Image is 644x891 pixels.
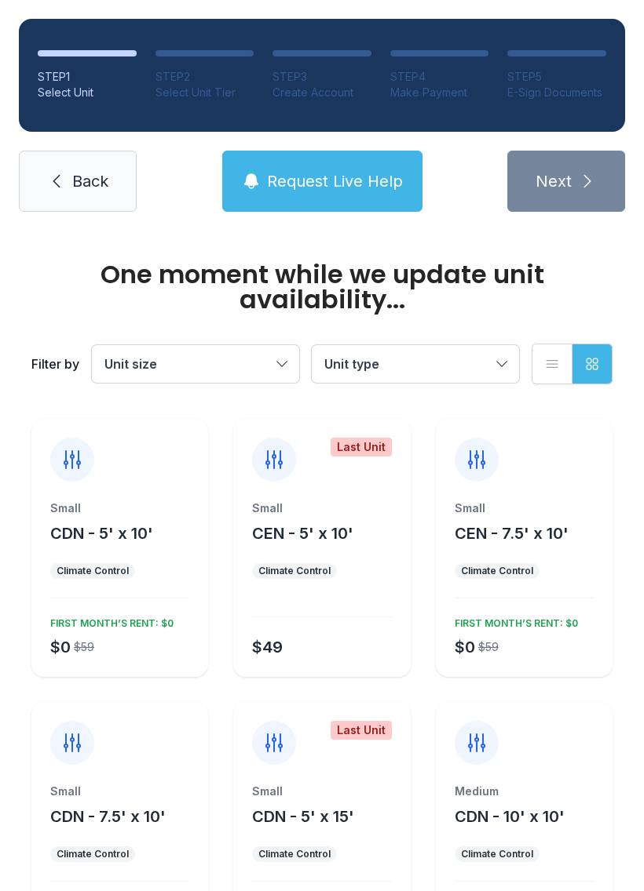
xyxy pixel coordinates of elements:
span: Request Live Help [267,170,403,192]
button: CDN - 7.5' x 10' [50,806,166,827]
button: CEN - 7.5' x 10' [455,522,569,544]
div: Select Unit [38,85,137,100]
div: Climate Control [258,565,331,577]
div: STEP 4 [390,69,489,85]
div: $0 [455,636,475,658]
div: Medium [455,784,594,799]
span: Back [72,170,108,192]
div: STEP 1 [38,69,137,85]
div: $59 [74,639,94,655]
div: Filter by [31,355,79,373]
span: Unit type [324,356,379,372]
div: FIRST MONTH’S RENT: $0 [44,611,174,630]
div: Small [252,500,391,516]
span: Unit size [104,356,157,372]
div: Last Unit [331,438,392,456]
div: Small [50,500,189,516]
button: CEN - 5' x 10' [252,522,353,544]
div: Climate Control [57,848,129,860]
div: $0 [50,636,71,658]
div: STEP 3 [273,69,371,85]
div: Select Unit Tier [156,85,254,100]
div: $49 [252,636,283,658]
div: Climate Control [461,565,533,577]
div: Small [50,784,189,799]
span: CDN - 7.5' x 10' [50,807,166,826]
span: CDN - 10' x 10' [455,807,565,826]
div: $59 [478,639,499,655]
div: Small [252,784,391,799]
button: CDN - 5' x 10' [50,522,153,544]
button: Unit size [92,345,299,383]
div: Create Account [273,85,371,100]
div: FIRST MONTH’S RENT: $0 [448,611,578,630]
button: CDN - 10' x 10' [455,806,565,827]
button: Unit type [312,345,519,383]
span: CEN - 7.5' x 10' [455,524,569,543]
button: CDN - 5' x 15' [252,806,354,827]
span: CDN - 5' x 15' [252,807,354,826]
span: CDN - 5' x 10' [50,524,153,543]
div: STEP 2 [156,69,254,85]
span: Next [536,170,572,192]
div: Climate Control [258,848,331,860]
div: E-Sign Documents [507,85,606,100]
span: CEN - 5' x 10' [252,524,353,543]
div: Make Payment [390,85,489,100]
div: One moment while we update unit availability... [31,262,613,312]
div: STEP 5 [507,69,606,85]
div: Climate Control [461,848,533,860]
div: Last Unit [331,721,392,740]
div: Small [455,500,594,516]
div: Climate Control [57,565,129,577]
